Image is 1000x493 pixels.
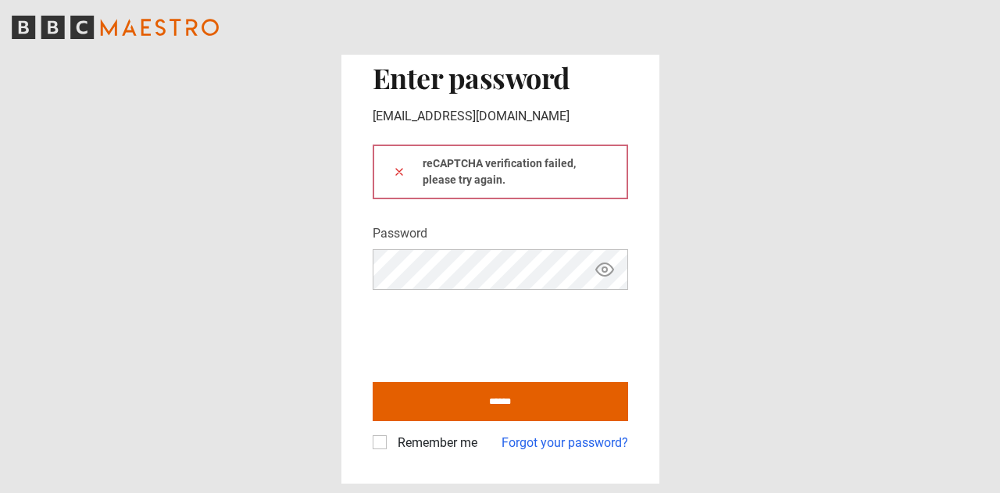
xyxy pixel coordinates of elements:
button: Show password [591,256,618,284]
div: reCAPTCHA verification failed, please try again. [373,145,628,199]
label: Password [373,224,427,243]
label: Remember me [391,434,477,452]
a: Forgot your password? [502,434,628,452]
svg: BBC Maestro [12,16,219,39]
p: [EMAIL_ADDRESS][DOMAIN_NAME] [373,107,628,126]
iframe: reCAPTCHA [373,302,610,363]
h2: Enter password [373,61,628,94]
